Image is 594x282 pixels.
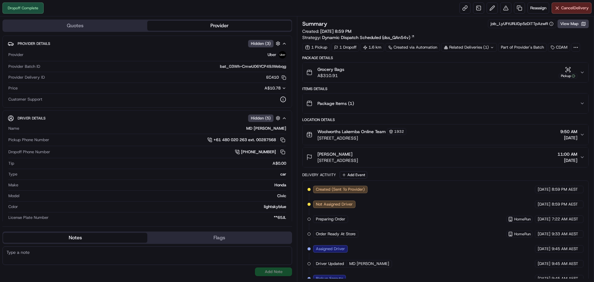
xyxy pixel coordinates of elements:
img: uber-new-logo.jpeg [279,51,286,59]
span: [DATE] [538,216,550,222]
span: Dropoff Phone Number [8,149,50,155]
div: Items Details [302,86,589,91]
span: Model [8,193,19,199]
button: Notes [3,233,147,243]
span: MD [PERSON_NAME] [349,261,389,267]
button: Flags [147,233,291,243]
div: lightskyblue [20,204,286,210]
span: Assigned Driver [316,246,345,252]
a: Created via Automation [385,43,440,52]
span: +61 480 020 263 ext. 00287568 [213,137,276,143]
div: 1 Pickup [302,43,330,52]
button: Provider DetailsHidden (3) [8,38,287,49]
div: CDAM [548,43,570,52]
button: Quotes [3,21,147,31]
div: Delivery Activity [302,172,336,177]
button: [PERSON_NAME][STREET_ADDRESS]11:00 AM[DATE] [303,147,588,167]
span: Created (Sent To Provider) [316,187,365,192]
button: Package Items (1) [303,93,588,113]
span: HomeRun [514,217,531,222]
button: CancelDelivery [552,2,592,14]
span: 9:33 AM AEST [552,231,578,237]
span: [DATE] [557,157,577,163]
span: 9:45 AM AEST [552,261,578,267]
span: Color [8,204,18,210]
button: A$10.78 [232,85,286,91]
span: Driver Details [18,116,45,121]
span: [DATE] 8:59 PM [320,28,351,34]
h3: Summary [302,21,327,27]
button: Reassign [527,2,549,14]
div: Strategy: [302,34,415,41]
div: MD [PERSON_NAME] [22,126,286,131]
div: Related Deliveries (1) [441,43,497,52]
button: Hidden (3) [248,40,282,47]
span: A$310.91 [317,72,344,79]
button: job_LyUFtURiJGp5zDiTTpAzwR [491,21,553,27]
a: +61 480 020 263 ext. 00287568 [207,137,286,143]
span: Provider [8,52,24,58]
span: Driver Updated [316,261,344,267]
span: Order Ready At Store [316,231,355,237]
button: View Map [557,20,589,28]
span: Woolworths Lakemba Online Team [317,128,386,135]
span: [DATE] [538,246,550,252]
span: [DATE] [538,202,550,207]
span: [DATE] [538,261,550,267]
span: [STREET_ADDRESS] [317,157,358,163]
span: 7:22 AM AEST [552,216,578,222]
span: Hidden ( 3 ) [251,41,271,46]
a: Dynamic Dispatch Scheduled (dss_QAn54v) [322,34,415,41]
span: [DATE] [538,187,550,192]
span: Provider Batch ID [8,64,40,69]
span: Hidden ( 5 ) [251,115,271,121]
button: Add Event [340,171,367,179]
span: Tip [8,161,14,166]
span: A$10.78 [265,85,281,91]
span: Created: [302,28,351,34]
span: 8:59 PM AEST [552,187,578,192]
span: 8:59 PM AEST [552,202,578,207]
span: [PHONE_NUMBER] [241,149,276,155]
span: Uber [268,52,276,58]
span: License Plate Number [8,215,49,220]
span: Name [8,126,19,131]
button: Provider [147,21,291,31]
span: [PERSON_NAME] [317,151,352,157]
button: Pickup [559,67,577,79]
span: [STREET_ADDRESS] [317,135,406,141]
span: [DATE] [538,231,550,237]
span: HomeRun [514,232,531,236]
button: Driver DetailsHidden (5) [8,113,287,123]
span: Dynamic Dispatch Scheduled (dss_QAn54v) [322,34,410,41]
div: Civic [22,193,286,199]
button: Hidden (5) [248,114,282,122]
span: Provider Details [18,41,50,46]
span: Price [8,85,18,91]
span: 9:45 AM AEST [552,246,578,252]
span: Cancel Delivery [561,5,589,11]
span: Make [8,182,18,188]
span: Pickup Enroute [316,276,343,281]
div: Honda [21,182,286,188]
span: Provider Delivery ID [8,75,45,80]
span: Customer Support [8,97,42,102]
span: Type [8,171,17,177]
button: Woolworths Lakemba Online Team1932[STREET_ADDRESS]9:50 AM[DATE] [303,124,588,145]
span: 9:45 AM AEST [552,276,578,281]
span: Grocery Bags [317,66,344,72]
span: Pickup Phone Number [8,137,49,143]
a: [PHONE_NUMBER] [235,149,286,155]
span: 1932 [394,129,404,134]
span: Preparing Order [316,216,345,222]
span: Package Items ( 1 ) [317,100,354,106]
button: EC410 [266,75,286,80]
span: 9:50 AM [560,128,577,135]
div: Location Details [302,117,589,122]
span: bat_03Wh-CmwU06YCP49JWebqg [220,64,286,69]
span: [DATE] [560,135,577,141]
